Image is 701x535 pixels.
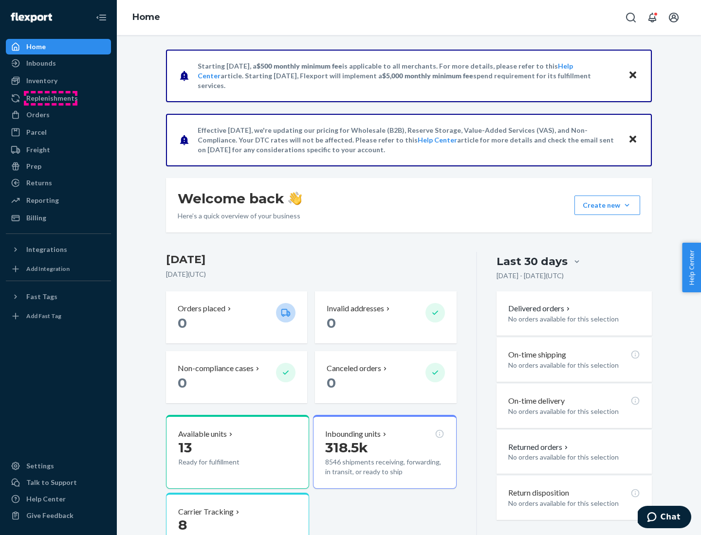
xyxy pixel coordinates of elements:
p: No orders available for this selection [508,360,640,370]
p: Here’s a quick overview of your business [178,211,302,221]
div: Freight [26,145,50,155]
a: Prep [6,159,111,174]
button: Help Center [682,243,701,292]
p: Non-compliance cases [178,363,254,374]
a: Help Center [6,491,111,507]
div: Orders [26,110,50,120]
span: 0 [178,374,187,391]
button: Integrations [6,242,111,257]
span: 0 [178,315,187,331]
p: No orders available for this selection [508,452,640,462]
div: Returns [26,178,52,188]
button: Inbounding units318.5k8546 shipments receiving, forwarding, in transit, or ready to ship [313,415,456,489]
button: Create new [574,196,640,215]
p: No orders available for this selection [508,499,640,508]
p: On-time shipping [508,349,566,360]
p: Inbounding units [325,428,381,440]
a: Add Fast Tag [6,308,111,324]
div: Settings [26,461,54,471]
button: Close Navigation [92,8,111,27]
button: Delivered orders [508,303,572,314]
div: Home [26,42,46,52]
button: Open account menu [664,8,683,27]
div: Billing [26,213,46,223]
button: Close [627,133,639,147]
button: Canceled orders 0 [315,351,456,403]
p: No orders available for this selection [508,407,640,416]
img: Flexport logo [11,13,52,22]
p: [DATE] - [DATE] ( UTC ) [497,271,564,281]
p: Orders placed [178,303,225,314]
p: On-time delivery [508,395,565,407]
a: Inbounds [6,55,111,71]
span: 0 [327,315,336,331]
button: Talk to Support [6,475,111,490]
p: Return disposition [508,487,569,499]
span: 13 [178,439,192,456]
button: Close [627,69,639,83]
p: Starting [DATE], a is applicable to all merchants. For more details, please refer to this article... [198,61,619,90]
p: Invalid addresses [327,303,384,314]
div: Help Center [26,494,66,504]
button: Give Feedback [6,508,111,523]
a: Returns [6,175,111,191]
div: Last 30 days [497,254,568,269]
p: Ready for fulfillment [178,457,268,467]
a: Settings [6,458,111,474]
button: Available units13Ready for fulfillment [166,415,309,489]
a: Home [6,39,111,54]
a: Billing [6,210,111,226]
p: Canceled orders [327,363,381,374]
iframe: Opens a widget where you can chat to one of our agents [638,506,691,530]
div: Add Integration [26,265,70,273]
a: Orders [6,107,111,123]
button: Returned orders [508,442,570,453]
p: [DATE] ( UTC ) [166,269,457,279]
span: 318.5k [325,439,368,456]
div: Prep [26,161,41,171]
a: Parcel [6,125,111,140]
h1: Welcome back [178,190,302,207]
button: Non-compliance cases 0 [166,351,307,403]
button: Orders placed 0 [166,291,307,343]
button: Open Search Box [621,8,641,27]
a: Inventory [6,73,111,89]
div: Integrations [26,245,67,254]
a: Reporting [6,193,111,208]
ol: breadcrumbs [125,3,168,32]
div: Give Feedback [26,511,74,520]
span: 0 [327,374,336,391]
span: $500 monthly minimum fee [257,62,342,70]
h3: [DATE] [166,252,457,267]
img: hand-wave emoji [288,192,302,205]
a: Home [132,12,160,22]
p: Available units [178,428,227,440]
div: Talk to Support [26,478,77,487]
button: Fast Tags [6,289,111,304]
div: Add Fast Tag [26,312,61,320]
p: Effective [DATE], we're updating our pricing for Wholesale (B2B), Reserve Storage, Value-Added Se... [198,125,619,155]
div: Replenishments [26,93,78,103]
div: Inbounds [26,58,56,68]
span: 8 [178,517,187,533]
div: Fast Tags [26,292,57,302]
button: Open notifications [643,8,662,27]
a: Freight [6,142,111,158]
a: Add Integration [6,261,111,277]
div: Parcel [26,127,47,137]
a: Help Center [418,136,457,144]
span: $5,000 monthly minimum fee [382,71,473,80]
p: No orders available for this selection [508,314,640,324]
p: 8546 shipments receiving, forwarding, in transit, or ready to ship [325,457,444,477]
p: Carrier Tracking [178,506,234,517]
a: Replenishments [6,90,111,106]
div: Inventory [26,76,57,86]
button: Invalid addresses 0 [315,291,456,343]
div: Reporting [26,196,59,205]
